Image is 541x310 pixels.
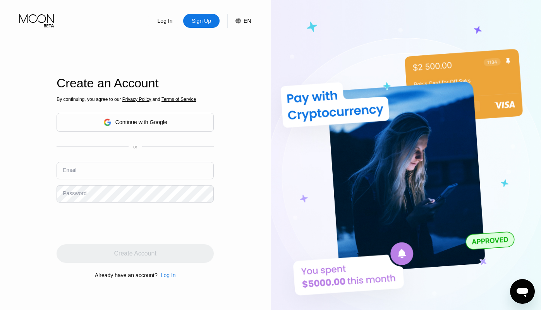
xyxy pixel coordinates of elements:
[57,113,214,132] div: Continue with Google
[63,167,76,173] div: Email
[57,208,174,238] iframe: reCAPTCHA
[191,17,212,25] div: Sign Up
[57,97,214,102] div: By continuing, you agree to our
[133,144,137,150] div: or
[244,18,251,24] div: EN
[161,97,196,102] span: Terms of Service
[158,272,176,278] div: Log In
[157,17,173,25] div: Log In
[147,14,183,28] div: Log In
[122,97,151,102] span: Privacy Policy
[115,119,167,125] div: Continue with Google
[63,190,86,196] div: Password
[161,272,176,278] div: Log In
[95,272,158,278] div: Already have an account?
[227,14,251,28] div: EN
[510,279,535,304] iframe: Button to launch messaging window
[183,14,220,28] div: Sign Up
[151,97,161,102] span: and
[57,76,214,90] div: Create an Account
